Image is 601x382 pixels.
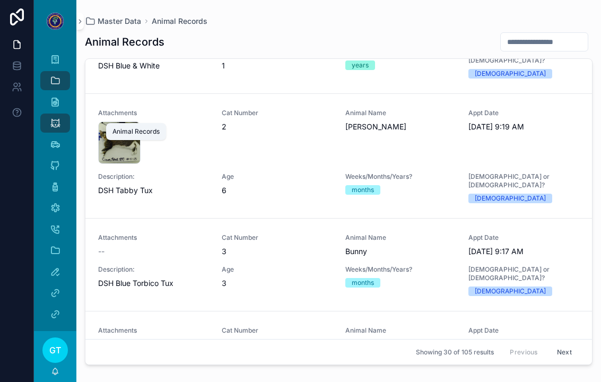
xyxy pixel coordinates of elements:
[47,13,64,30] img: App logo
[222,233,333,242] span: Cat Number
[222,246,333,257] span: 3
[98,265,209,274] span: Description:
[85,94,592,219] a: AttachmentsCat Number2Animal Name[PERSON_NAME]Appt Date[DATE] 9:19 AMDescription:DSH Tabby TuxAge...
[222,278,333,289] span: 3
[468,233,579,242] span: Appt Date
[222,60,333,71] span: 1
[112,127,160,136] div: Animal Records
[352,185,374,195] div: months
[98,16,141,27] span: Master Data
[98,326,209,335] span: Attachments
[468,265,579,282] span: [DEMOGRAPHIC_DATA] or [DEMOGRAPHIC_DATA]?
[345,246,456,257] span: Bunny
[345,109,456,117] span: Animal Name
[98,233,209,242] span: Attachments
[98,278,209,289] span: DSH Blue Torbico Tux
[98,185,209,196] span: DSH Tabby Tux
[345,121,456,132] span: [PERSON_NAME]
[98,246,104,257] span: --
[475,69,546,79] div: [DEMOGRAPHIC_DATA]
[475,194,546,203] div: [DEMOGRAPHIC_DATA]
[222,326,333,335] span: Cat Number
[222,121,333,132] span: 2
[85,16,141,27] a: Master Data
[222,172,333,181] span: Age
[98,109,209,117] span: Attachments
[345,172,456,181] span: Weeks/Months/Years?
[85,34,164,49] h1: Animal Records
[352,278,374,288] div: months
[222,185,333,196] span: 6
[550,344,579,360] button: Next
[468,172,579,189] span: [DEMOGRAPHIC_DATA] or [DEMOGRAPHIC_DATA]?
[345,233,456,242] span: Animal Name
[85,219,592,311] a: Attachments--Cat Number3Animal NameBunnyAppt Date[DATE] 9:17 AMDescription:DSH Blue Torbico TuxAg...
[98,60,209,71] span: DSH Blue & White
[468,121,579,132] span: [DATE] 9:19 AM
[416,348,494,357] span: Showing 30 of 105 results
[475,286,546,296] div: [DEMOGRAPHIC_DATA]
[152,16,207,27] a: Animal Records
[222,109,333,117] span: Cat Number
[49,344,61,357] span: GT
[345,326,456,335] span: Animal Name
[222,265,333,274] span: Age
[468,246,579,257] span: [DATE] 9:17 AM
[468,326,579,335] span: Appt Date
[345,265,456,274] span: Weeks/Months/Years?
[34,42,76,331] div: scrollable content
[352,60,369,70] div: years
[98,172,209,181] span: Description:
[468,109,579,117] span: Appt Date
